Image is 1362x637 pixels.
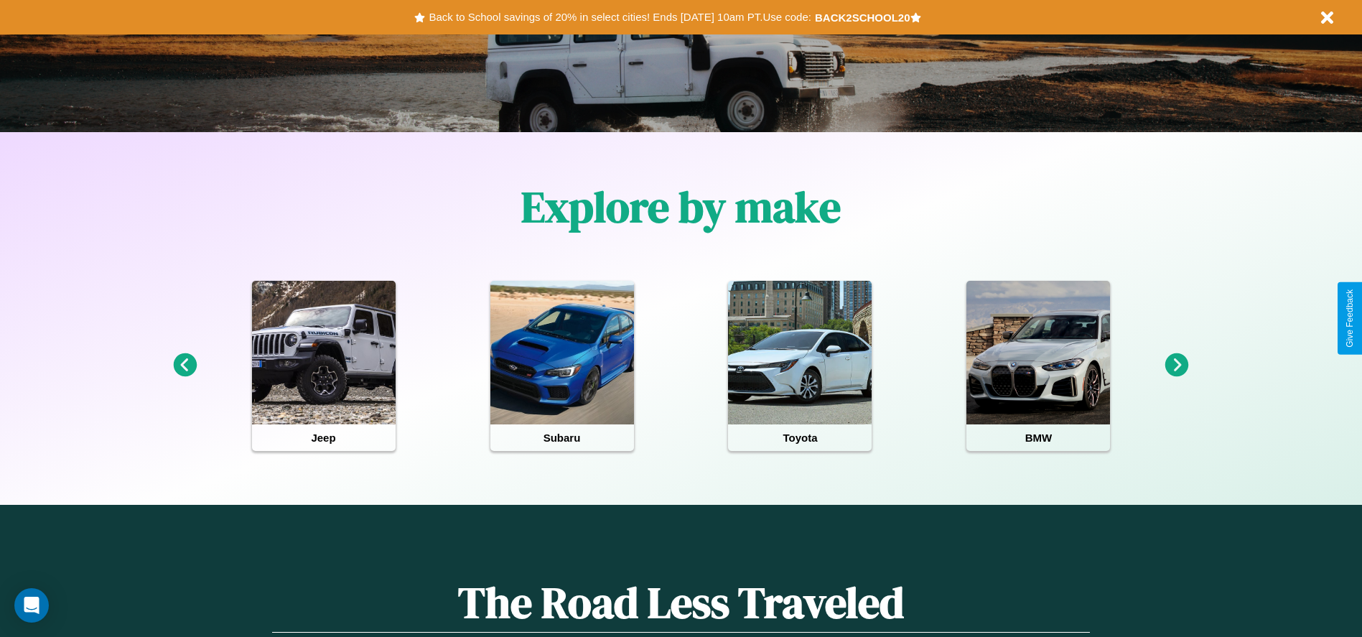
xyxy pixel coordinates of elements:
h4: Toyota [728,424,872,451]
h1: Explore by make [521,177,841,236]
h4: Subaru [490,424,634,451]
div: Open Intercom Messenger [14,588,49,623]
button: Back to School savings of 20% in select cities! Ends [DATE] 10am PT.Use code: [425,7,814,27]
b: BACK2SCHOOL20 [815,11,910,24]
h4: BMW [966,424,1110,451]
div: Give Feedback [1345,289,1355,348]
h4: Jeep [252,424,396,451]
h1: The Road Less Traveled [272,573,1089,633]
